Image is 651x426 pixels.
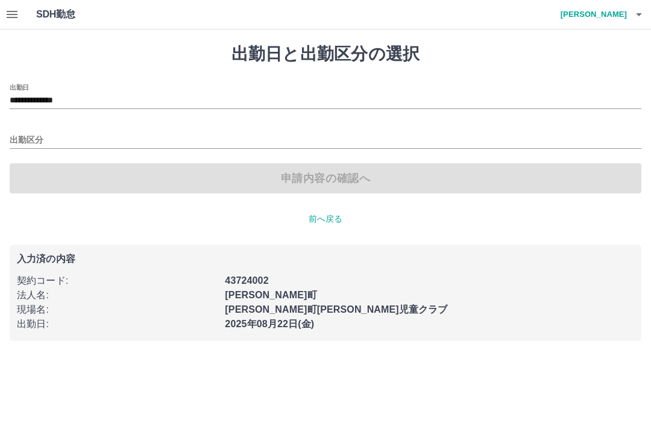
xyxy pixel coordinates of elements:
[17,288,218,302] p: 法人名 :
[17,254,634,264] p: 入力済の内容
[225,319,314,329] b: 2025年08月22日(金)
[17,274,218,288] p: 契約コード :
[17,317,218,331] p: 出勤日 :
[225,275,268,286] b: 43724002
[225,290,316,300] b: [PERSON_NAME]町
[225,304,447,315] b: [PERSON_NAME]町[PERSON_NAME]児童クラブ
[17,302,218,317] p: 現場名 :
[10,44,641,64] h1: 出勤日と出勤区分の選択
[10,213,641,225] p: 前へ戻る
[10,83,29,92] label: 出勤日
